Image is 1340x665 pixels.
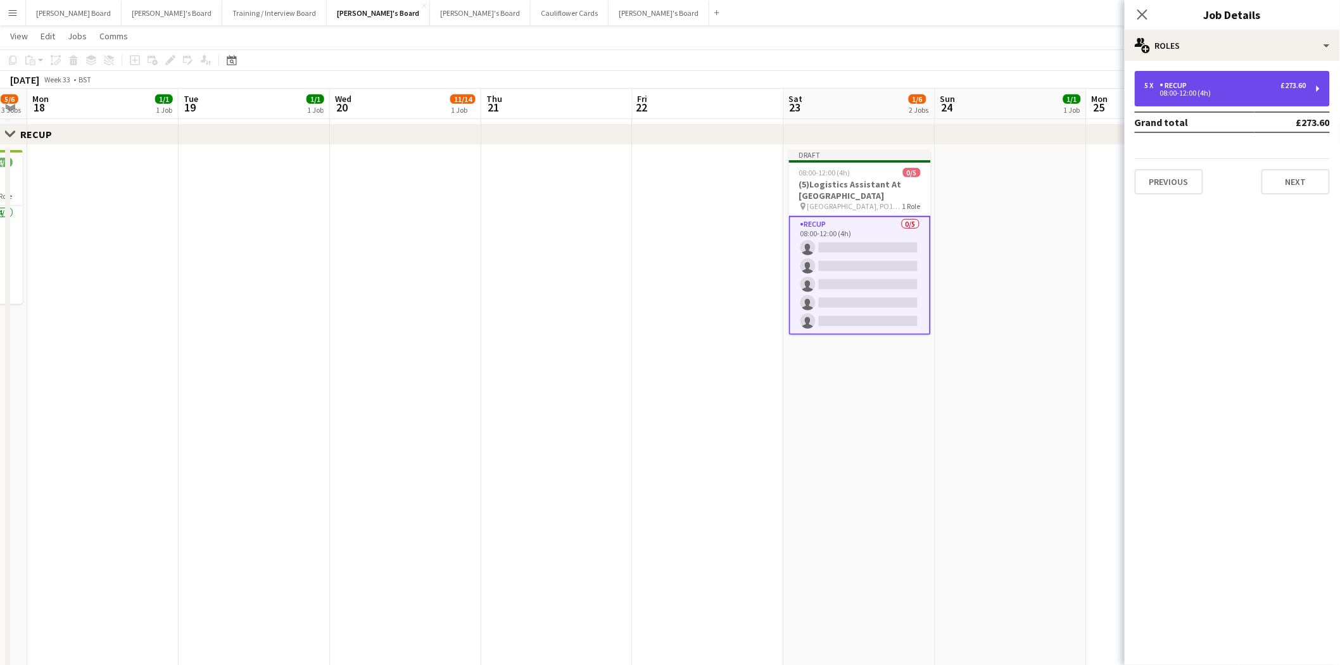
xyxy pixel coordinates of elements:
h3: (5)Logistics Assistant At [GEOGRAPHIC_DATA] [789,179,931,201]
span: 1 Role [902,201,921,211]
button: [PERSON_NAME]'s Board [609,1,709,25]
div: £273.60 [1281,81,1306,90]
div: 2 Jobs [909,105,929,115]
a: Jobs [63,28,92,44]
td: Grand total [1135,112,1255,132]
button: [PERSON_NAME]'s Board [122,1,222,25]
span: Fri [638,93,648,104]
span: [GEOGRAPHIC_DATA], PO18 0PS [807,201,902,211]
button: [PERSON_NAME] Board [26,1,122,25]
button: Next [1261,169,1330,194]
div: Draft [789,150,931,160]
div: 3 Jobs [1,105,21,115]
div: 1 Job [1064,105,1080,115]
div: 1 Job [307,105,324,115]
span: 22 [636,100,648,115]
span: Mon [1092,93,1108,104]
span: 1/6 [909,94,926,104]
span: Jobs [68,30,87,42]
td: £273.60 [1255,112,1330,132]
span: Comms [99,30,128,42]
button: Previous [1135,169,1203,194]
span: Mon [32,93,49,104]
div: [DATE] [10,73,39,86]
div: 08:00-12:00 (4h) [1145,90,1306,96]
span: Week 33 [42,75,73,84]
button: Training / Interview Board [222,1,327,25]
h3: Job Details [1125,6,1340,23]
span: 19 [182,100,198,115]
button: [PERSON_NAME]'s Board [327,1,430,25]
span: Wed [335,93,351,104]
span: 18 [30,100,49,115]
span: 23 [787,100,803,115]
span: 1/1 [155,94,173,104]
div: BST [79,75,91,84]
div: 5 x [1145,81,1160,90]
span: 24 [939,100,956,115]
div: 1 Job [156,105,172,115]
a: View [5,28,33,44]
span: View [10,30,28,42]
div: RECUP [20,128,62,141]
span: Sun [940,93,956,104]
button: [PERSON_NAME]'s Board [430,1,531,25]
span: 08:00-12:00 (4h) [799,168,850,177]
span: 0/5 [903,168,921,177]
div: RECUP [1160,81,1192,90]
span: Thu [486,93,502,104]
span: 25 [1090,100,1108,115]
span: 11/14 [450,94,476,104]
span: 1/1 [307,94,324,104]
span: Edit [41,30,55,42]
a: Edit [35,28,60,44]
a: Comms [94,28,133,44]
div: Roles [1125,30,1340,61]
span: 5/6 [1,94,18,104]
span: 20 [333,100,351,115]
span: Tue [184,93,198,104]
span: Sat [789,93,803,104]
span: 1/1 [1063,94,1081,104]
button: Cauliflower Cards [531,1,609,25]
app-card-role: RECUP0/508:00-12:00 (4h) [789,216,931,335]
div: 1 Job [451,105,475,115]
app-job-card: Draft08:00-12:00 (4h)0/5(5)Logistics Assistant At [GEOGRAPHIC_DATA] [GEOGRAPHIC_DATA], PO18 0PS1 ... [789,150,931,335]
span: 21 [484,100,502,115]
